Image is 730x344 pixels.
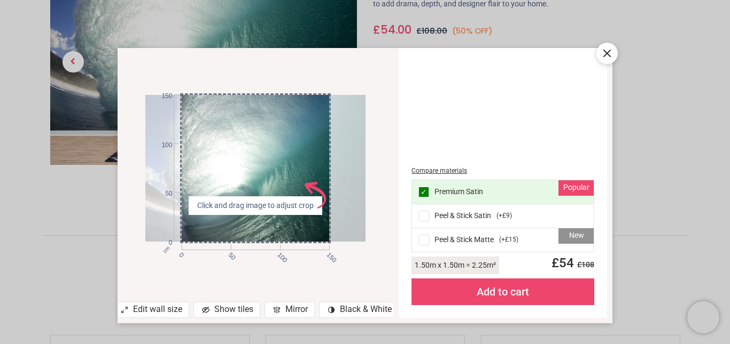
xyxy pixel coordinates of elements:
[152,141,172,150] span: 100
[193,302,260,318] div: Show tiles
[319,302,399,318] div: Black & White
[545,255,594,270] span: £ 54
[152,92,172,101] span: 150
[411,278,594,305] div: Add to cart
[558,228,594,244] div: New
[112,302,189,318] div: Edit wall size
[226,251,233,258] span: 50
[499,235,518,244] span: ( +£15 )
[152,238,172,247] span: 0
[574,260,594,269] span: £ 108
[275,251,282,258] span: 100
[411,257,499,274] div: 1.50 m x 1.50 m = 2.25 m²
[152,189,172,198] span: 50
[496,211,512,220] span: ( +£9 )
[162,245,171,254] span: cm
[177,251,184,258] span: 0
[324,251,331,258] span: 150
[412,228,594,252] div: Peel & Stick Matte
[687,301,719,333] iframe: Brevo live chat
[421,188,427,196] span: ✓
[558,180,594,196] div: Popular
[265,302,315,318] div: Mirror
[411,166,594,175] div: Compare materials
[412,204,594,228] div: Peel & Stick Satin
[193,201,318,211] span: Click and drag image to adjust crop
[412,180,594,204] div: Premium Satin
